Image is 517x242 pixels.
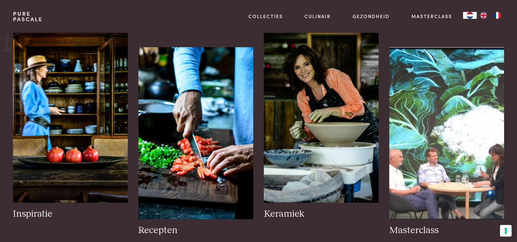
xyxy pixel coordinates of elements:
[411,13,452,20] a: Masterclass
[463,12,477,19] a: NL
[138,47,253,219] img: houtwerk1_0.jpg
[264,31,378,220] a: pure-pascale-naessens-_DSC4234 Keramiek
[500,225,512,237] button: Uw voorkeuren voor toestemming voor trackingtechnologieën
[477,12,490,19] a: EN
[248,13,283,20] a: Collecties
[304,13,331,20] a: Culinair
[463,12,504,19] aside: Language selected: Nederlands
[264,208,378,220] h3: Keramiek
[138,47,253,236] a: houtwerk1_0.jpg Recepten
[353,13,390,20] a: Gezondheid
[463,12,477,19] div: Language
[13,11,43,22] a: PurePascale
[389,47,504,236] a: pure-pascale-naessens-Schermafbeelding 7 Masterclass
[138,225,253,237] h3: Recepten
[13,31,127,220] a: pascale-naessens-inspiratie-Kast-gevuld-met-al-mijn-keramiek-Serax-oude-houten-schaal-met-granaat...
[13,31,127,203] img: pascale-naessens-inspiratie-Kast-gevuld-met-al-mijn-keramiek-Serax-oude-houten-schaal-met-granaat...
[13,208,127,220] h3: Inspiratie
[490,12,504,19] a: FR
[389,47,504,219] img: pure-pascale-naessens-Schermafbeelding 7
[389,225,504,237] h3: Masterclass
[264,31,378,203] img: pure-pascale-naessens-_DSC4234
[477,12,504,19] ul: Language list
